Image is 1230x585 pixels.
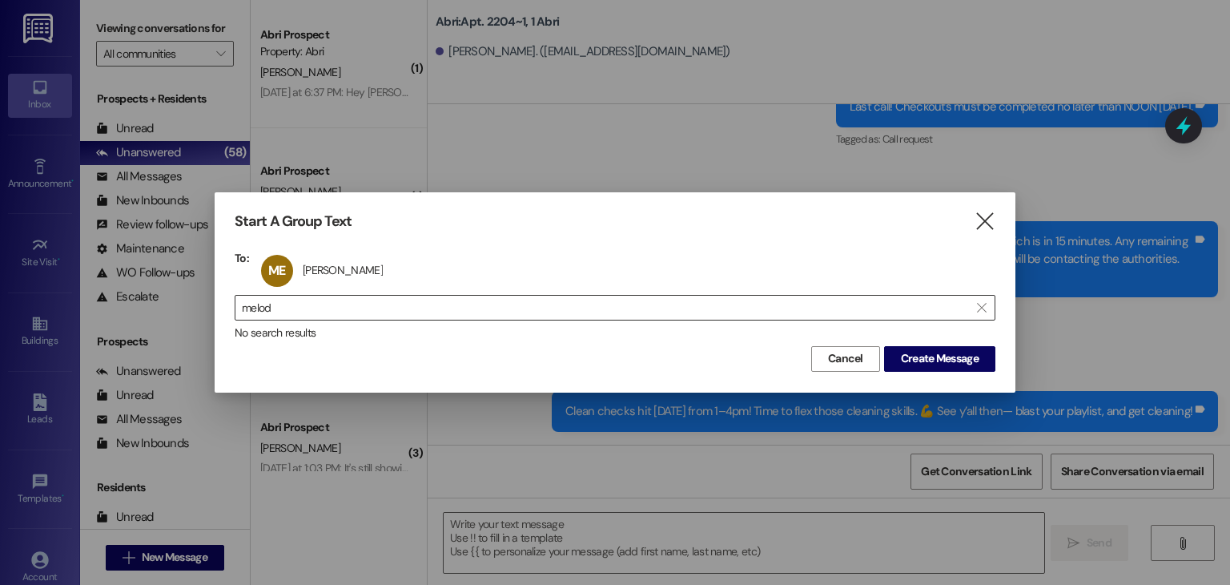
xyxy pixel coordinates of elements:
span: Create Message [901,350,979,367]
i:  [977,301,986,314]
div: [PERSON_NAME] [303,263,383,277]
h3: To: [235,251,249,265]
i:  [974,213,995,230]
h3: Start A Group Text [235,212,352,231]
button: Clear text [969,296,995,320]
input: Search for any contact or apartment [242,297,969,319]
span: Cancel [828,350,863,367]
button: Create Message [884,346,995,372]
span: ME [268,262,285,279]
div: No search results [235,325,995,341]
button: Cancel [811,346,880,372]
